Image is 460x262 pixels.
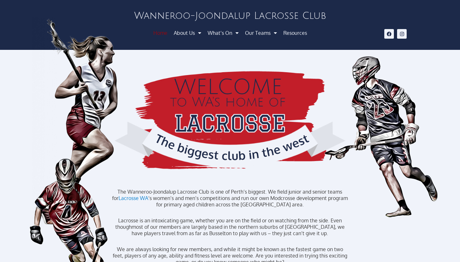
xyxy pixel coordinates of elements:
a: Our Teams [242,27,280,39]
img: Stylised Female Lacrosse Player Running for the Ball [32,17,125,227]
span: Lacrosse is an intoxicating game, whether you are on the field or on watching from the side. Even... [115,217,342,230]
span: most of our members are largely based in the northern suburbs of [GEOGRAPHIC_DATA], we have playe... [132,224,345,236]
p: The Wanneroo-Joondalup Lacrosse Club is one of Perth’s biggest. We field junior and senior teams ... [112,189,348,208]
nav: Menu [95,27,365,39]
a: About Us [171,27,204,39]
img: Stylised Male Lacrosse Player Running with the Ball [323,53,441,223]
a: What’s On [204,27,242,39]
a: Lacrosse WA [119,195,148,201]
a: Home [150,27,171,39]
a: Resources [280,27,310,39]
h2: Wanneroo-Joondalup Lacrosse Club [95,11,365,21]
